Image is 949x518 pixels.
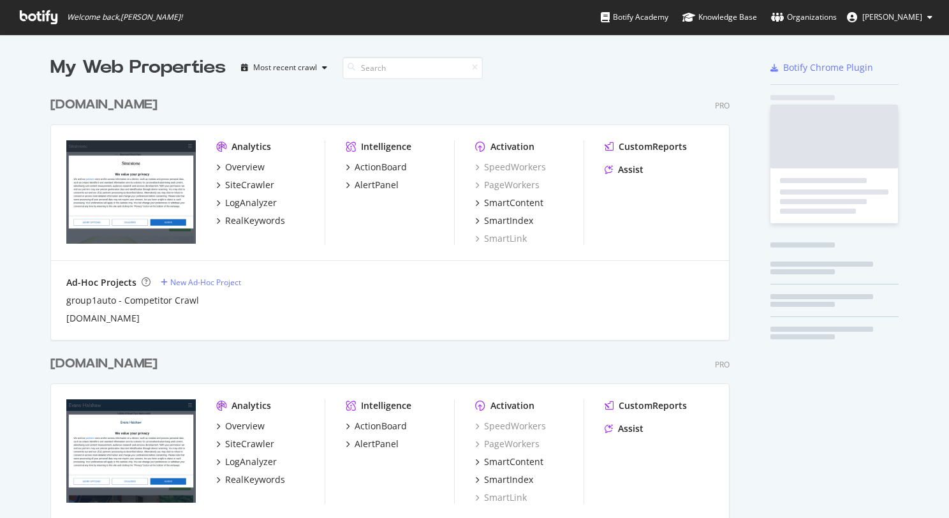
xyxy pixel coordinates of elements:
a: [DOMAIN_NAME] [50,96,163,114]
div: Overview [225,161,265,174]
a: SmartContent [475,455,543,468]
div: Overview [225,420,265,433]
a: SmartLink [475,232,527,245]
img: evanshalshaw.com [66,399,196,503]
a: SmartContent [475,196,543,209]
a: New Ad-Hoc Project [161,277,241,288]
div: RealKeywords [225,473,285,486]
div: Analytics [232,399,271,412]
a: RealKeywords [216,473,285,486]
img: stratstone.com [66,140,196,244]
div: Botify Academy [601,11,668,24]
div: [DOMAIN_NAME] [50,355,158,373]
div: Ad-Hoc Projects [66,276,136,289]
div: LogAnalyzer [225,455,277,468]
a: SpeedWorkers [475,420,546,433]
div: [DOMAIN_NAME] [50,96,158,114]
a: ActionBoard [346,161,407,174]
div: New Ad-Hoc Project [170,277,241,288]
a: SmartIndex [475,214,533,227]
div: SmartIndex [484,214,533,227]
div: Pro [715,100,730,111]
a: SmartIndex [475,473,533,486]
div: Assist [618,422,644,435]
div: AlertPanel [355,438,399,450]
div: SiteCrawler [225,438,274,450]
a: SiteCrawler [216,179,274,191]
div: Activation [490,140,534,153]
div: SmartContent [484,196,543,209]
a: PageWorkers [475,438,540,450]
div: ActionBoard [355,161,407,174]
a: AlertPanel [346,438,399,450]
a: Overview [216,420,265,433]
button: [PERSON_NAME] [837,7,943,27]
a: Overview [216,161,265,174]
div: LogAnalyzer [225,196,277,209]
div: RealKeywords [225,214,285,227]
div: CustomReports [619,399,687,412]
a: Assist [605,422,644,435]
span: Ryan Judge [862,11,922,22]
div: Assist [618,163,644,176]
div: AlertPanel [355,179,399,191]
a: CustomReports [605,140,687,153]
a: Botify Chrome Plugin [770,61,873,74]
a: [DOMAIN_NAME] [50,355,163,373]
a: [DOMAIN_NAME] [66,312,140,325]
div: CustomReports [619,140,687,153]
a: SpeedWorkers [475,161,546,174]
a: CustomReports [605,399,687,412]
div: Intelligence [361,399,411,412]
a: Assist [605,163,644,176]
div: Intelligence [361,140,411,153]
a: LogAnalyzer [216,196,277,209]
div: Analytics [232,140,271,153]
a: PageWorkers [475,179,540,191]
a: SmartLink [475,491,527,504]
div: ActionBoard [355,420,407,433]
a: ActionBoard [346,420,407,433]
div: My Web Properties [50,55,226,80]
div: SmartIndex [484,473,533,486]
a: LogAnalyzer [216,455,277,468]
input: Search [342,57,483,79]
div: Most recent crawl [253,64,317,71]
div: Organizations [771,11,837,24]
div: Pro [715,359,730,370]
a: SiteCrawler [216,438,274,450]
a: AlertPanel [346,179,399,191]
a: group1auto - Competitor Crawl [66,294,199,307]
div: SiteCrawler [225,179,274,191]
button: Most recent crawl [236,57,332,78]
div: SmartContent [484,455,543,468]
div: Knowledge Base [682,11,757,24]
div: Botify Chrome Plugin [783,61,873,74]
span: Welcome back, [PERSON_NAME] ! [67,12,182,22]
a: RealKeywords [216,214,285,227]
div: Activation [490,399,534,412]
